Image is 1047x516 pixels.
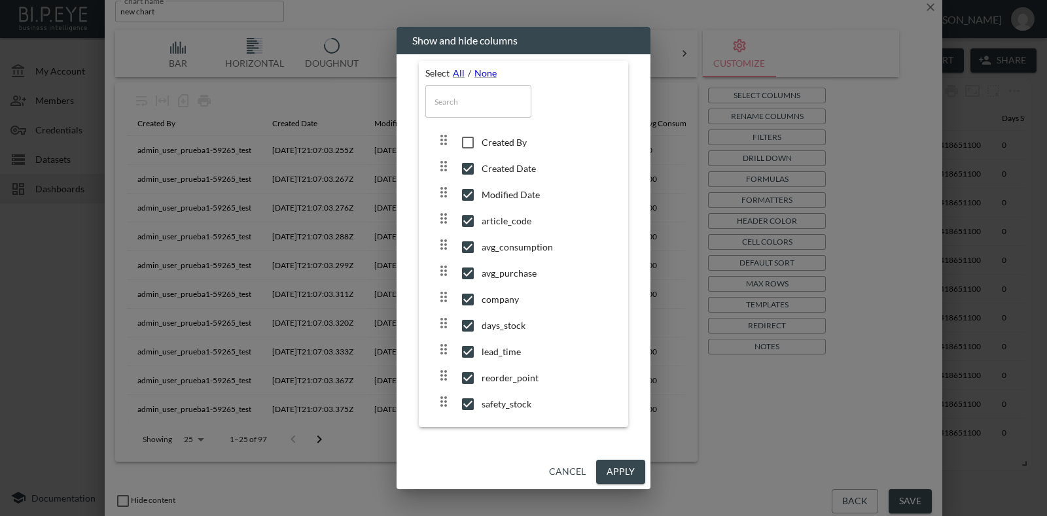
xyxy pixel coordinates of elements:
span: avg_purchase [482,267,611,280]
span: lead_time [482,345,611,358]
span: safety_stock [482,398,611,411]
span: days_stock [482,319,611,332]
span: Modified Date [482,188,611,201]
div: Modified Date [425,182,622,208]
div: Created Date [425,156,622,182]
span: article_code [482,215,611,228]
span: avg_consumption [482,241,611,254]
div: avg_purchaseavg_purchase [425,260,622,286]
div: companycompany [425,286,622,313]
a: None [474,67,497,78]
div: lead_timelead_time [425,339,622,365]
span: Created By [482,136,611,149]
span: / [468,67,471,78]
div: article_codearticle_code [425,208,622,234]
button: Apply [596,460,645,484]
a: All [453,67,465,78]
button: Cancel [544,460,591,484]
div: stockstock [425,417,622,443]
span: Created Date [482,162,611,175]
div: avg_consumptionavg_consumption [425,234,622,260]
span: reorder_point [482,371,611,385]
div: reorder_pointreorder_point [425,365,622,391]
div: Created By [425,129,622,156]
h2: Show and hide columns [397,27,650,54]
input: Search [425,85,531,118]
div: safety_stocksafety_stock [425,391,622,417]
span: Select [425,67,450,78]
span: company [482,293,611,306]
div: days_stockdays_stock [425,313,622,339]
